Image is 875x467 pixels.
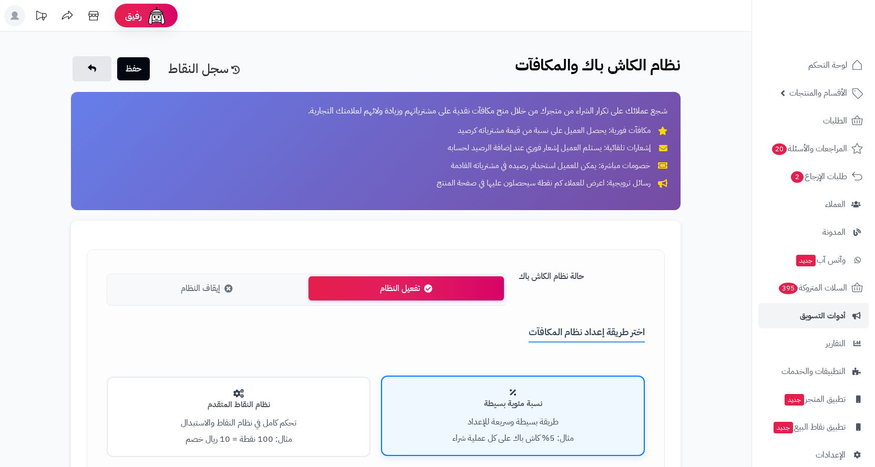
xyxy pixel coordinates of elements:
[826,336,846,351] span: التقارير
[822,225,846,240] span: المدونة
[758,136,869,161] a: المراجعات والأسئلة20
[28,5,54,29] a: تحديثات المنصة
[758,331,869,356] a: التقارير
[790,169,847,184] span: طلبات الإرجاع
[380,283,420,295] span: تفعيل النظام
[186,433,292,445] small: مثال: 100 نقطة = 10 ريال خصم
[515,53,681,77] b: نظام الكاش باك والمكافآت
[758,220,869,245] a: المدونة
[773,420,846,434] span: تطبيق نقاط البيع
[779,283,798,294] span: 395
[181,283,220,295] span: إيقاف النظام
[774,422,793,433] span: جديد
[84,105,667,117] p: شجع عملائك على تكرار الشراء من متجرك من خلال منح مكافآت نقدية على مشترياتهم وزيادة ولائهم لعلامتك...
[452,432,574,444] small: مثال: 5% كاش باك على كل عملية شراء
[784,392,846,407] span: تطبيق المتجر
[514,266,653,283] label: حالة نظام الكاش باك
[795,253,846,267] span: وآتس آب
[800,308,846,323] span: أدوات التسويق
[458,125,651,136] span: مكافآت فورية: يحصل العميل على نسبة من قيمة مشترياته كرصيد
[451,160,651,171] span: خصومات مباشرة: يمكن للعميل استخدام رصيده في مشترياته القادمة
[771,141,847,156] span: المراجعات والأسئلة
[758,303,869,328] a: أدوات التسويق
[808,58,847,72] span: لوحة التحكم
[146,5,167,26] img: ai-face.png
[393,416,633,428] p: طريقة بسيطة وسريعة للإعداد
[778,281,847,295] span: السلات المتروكة
[823,113,847,128] span: الطلبات
[118,400,359,409] h4: نظام النقاط المتقدم
[758,53,869,78] a: لوحة التحكم
[758,359,869,384] a: التطبيقات والخدمات
[816,448,846,462] span: الإعدادات
[758,108,869,133] a: الطلبات
[156,56,255,81] a: سجل النقاط
[758,275,869,300] a: السلات المتروكة395
[758,387,869,412] a: تطبيق المتجرجديد
[791,171,804,183] span: 2
[117,57,150,80] button: حفظ
[125,9,142,22] span: رفيق
[758,247,869,273] a: وآتس آبجديد
[781,364,846,379] span: التطبيقات والخدمات
[448,142,651,153] span: إشعارات تلقائية: يستلم العميل إشعار فوري عند إضافة الرصيد لحسابه
[758,414,869,440] a: تطبيق نقاط البيعجديد
[789,86,847,100] span: الأقسام والمنتجات
[758,192,869,217] a: العملاء
[118,417,359,429] p: تحكم كامل في نظام النقاط والاستبدال
[825,197,846,212] span: العملاء
[785,394,804,406] span: جديد
[796,255,816,266] span: جديد
[758,164,869,189] a: طلبات الإرجاع2
[772,143,787,155] span: 20
[393,399,633,408] h4: نسبة مئوية بسيطة
[437,178,651,189] span: رسائل ترويجية: اعرض للعملاء كم نقطة سيحصلون عليها في صفحة المنتج
[529,327,645,343] h3: اختر طريقة إعداد نظام المكافآت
